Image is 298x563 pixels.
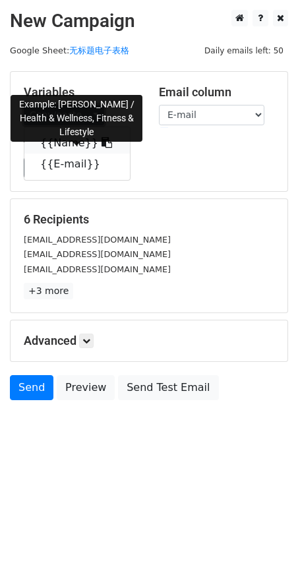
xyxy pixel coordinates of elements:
div: Example: [PERSON_NAME] / Health & Wellness, Fitness & Lifestyle [11,95,142,142]
h5: Email column [159,85,274,100]
iframe: Chat Widget [232,500,298,563]
small: [EMAIL_ADDRESS][DOMAIN_NAME] [24,264,171,274]
span: Daily emails left: 50 [200,44,288,58]
a: 无标题电子表格 [69,45,129,55]
div: 聊天小组件 [232,500,298,563]
h5: Advanced [24,334,274,348]
h5: 6 Recipients [24,212,274,227]
small: [EMAIL_ADDRESS][DOMAIN_NAME] [24,249,171,259]
a: Send Test Email [118,375,218,400]
a: Send [10,375,53,400]
a: Preview [57,375,115,400]
a: +3 more [24,283,73,299]
a: {{E-mail}} [24,154,130,175]
small: [EMAIL_ADDRESS][DOMAIN_NAME] [24,235,171,245]
a: Daily emails left: 50 [200,45,288,55]
h5: Variables [24,85,139,100]
h2: New Campaign [10,10,288,32]
small: Google Sheet: [10,45,129,55]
